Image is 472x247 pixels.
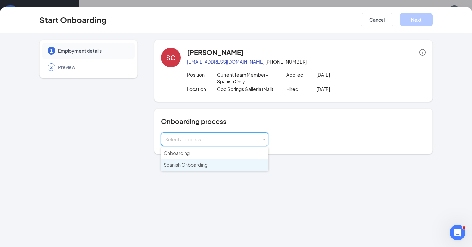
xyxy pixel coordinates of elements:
span: 2 [50,64,53,70]
h3: Start Onboarding [39,14,107,25]
span: Onboarding [164,150,190,156]
p: Hired [286,86,316,92]
p: [DATE] [316,71,376,78]
p: [DATE] [316,86,376,92]
span: info-circle [419,49,426,56]
p: Applied [286,71,316,78]
a: [EMAIL_ADDRESS][DOMAIN_NAME] [187,59,264,65]
div: SC [166,53,176,62]
span: Spanish Onboarding [164,162,207,168]
button: Next [400,13,433,26]
iframe: Intercom live chat [450,225,465,240]
span: 1 [50,47,53,54]
p: Position [187,71,217,78]
h4: Onboarding process [161,117,426,126]
p: CoolSprings Galleria (Mall) [217,86,277,92]
span: Preview [58,64,128,70]
p: Location [187,86,217,92]
button: Cancel [361,13,393,26]
p: · [PHONE_NUMBER] [187,58,426,65]
p: Current Team Member - Spanish Only [217,71,277,85]
h4: [PERSON_NAME] [187,48,244,57]
span: Employment details [58,47,128,54]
